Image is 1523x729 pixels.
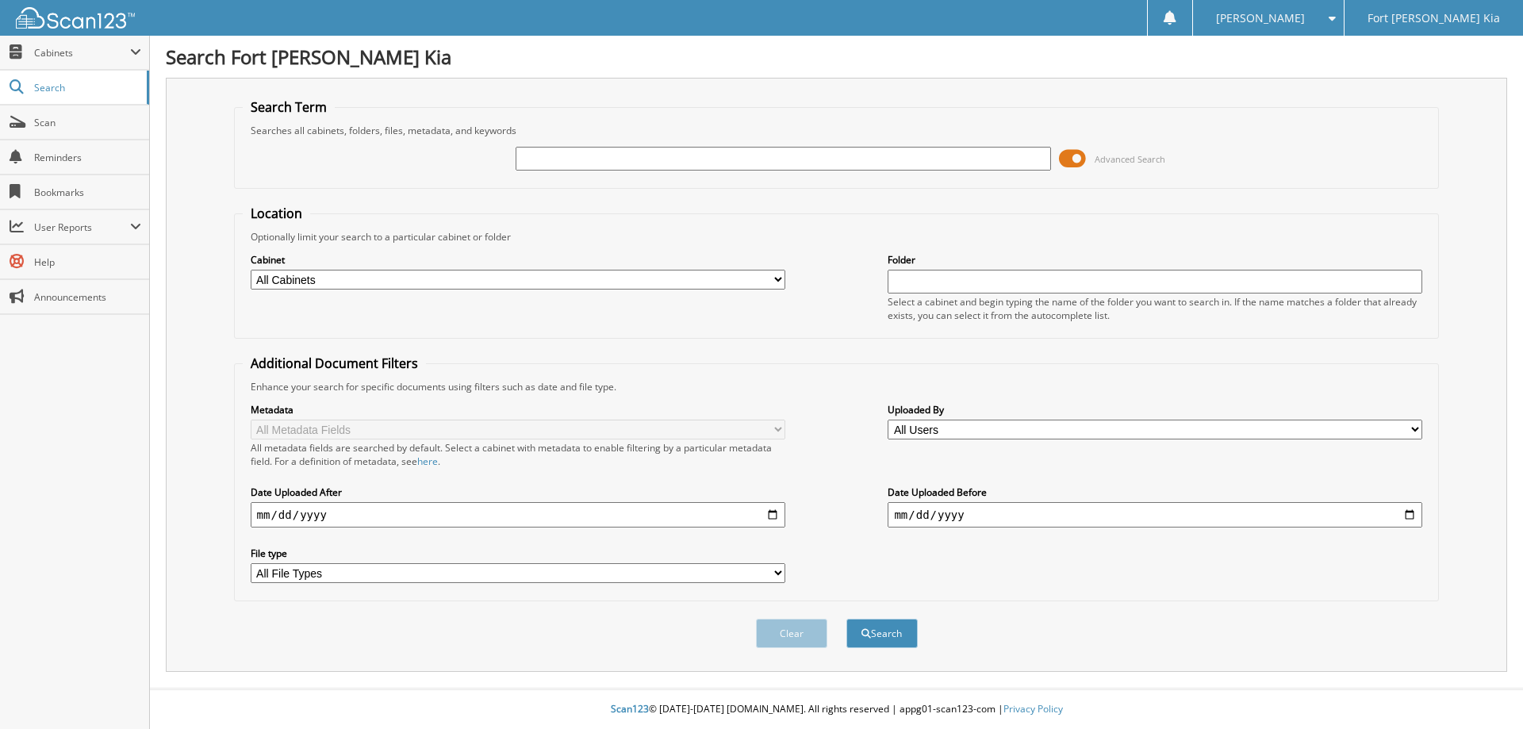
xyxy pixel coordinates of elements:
[888,502,1422,528] input: end
[243,124,1431,137] div: Searches all cabinets, folders, files, metadata, and keywords
[166,44,1507,70] h1: Search Fort [PERSON_NAME] Kia
[34,255,141,269] span: Help
[34,290,141,304] span: Announcements
[417,455,438,468] a: here
[1216,13,1305,23] span: [PERSON_NAME]
[243,205,310,222] legend: Location
[34,46,130,59] span: Cabinets
[34,81,139,94] span: Search
[251,253,785,267] label: Cabinet
[251,485,785,499] label: Date Uploaded After
[1003,702,1063,716] a: Privacy Policy
[888,253,1422,267] label: Folder
[1095,153,1165,165] span: Advanced Search
[251,547,785,560] label: File type
[34,186,141,199] span: Bookmarks
[243,380,1431,393] div: Enhance your search for specific documents using filters such as date and file type.
[611,702,649,716] span: Scan123
[243,355,426,372] legend: Additional Document Filters
[150,690,1523,729] div: © [DATE]-[DATE] [DOMAIN_NAME]. All rights reserved | appg01-scan123-com |
[251,441,785,468] div: All metadata fields are searched by default. Select a cabinet with metadata to enable filtering b...
[756,619,827,648] button: Clear
[243,230,1431,244] div: Optionally limit your search to a particular cabinet or folder
[888,485,1422,499] label: Date Uploaded Before
[34,116,141,129] span: Scan
[888,295,1422,322] div: Select a cabinet and begin typing the name of the folder you want to search in. If the name match...
[34,151,141,164] span: Reminders
[846,619,918,648] button: Search
[243,98,335,116] legend: Search Term
[1368,13,1500,23] span: Fort [PERSON_NAME] Kia
[251,403,785,416] label: Metadata
[16,7,135,29] img: scan123-logo-white.svg
[34,221,130,234] span: User Reports
[251,502,785,528] input: start
[888,403,1422,416] label: Uploaded By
